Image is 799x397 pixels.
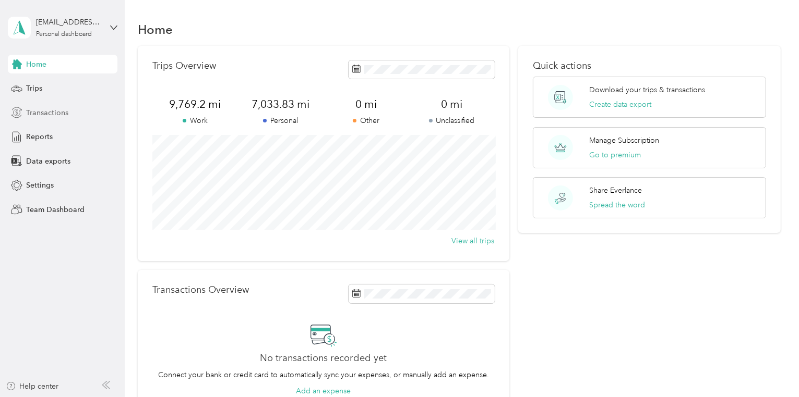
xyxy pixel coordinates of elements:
span: Home [26,59,46,70]
p: Download your trips & transactions [590,84,706,95]
h1: Home [138,24,173,35]
span: 9,769.2 mi [152,97,238,111]
button: View all trips [452,235,495,246]
span: Settings [26,180,54,191]
button: Go to premium [590,150,641,160]
p: Personal [238,115,324,126]
button: Help center [6,381,59,392]
p: Other [324,115,409,126]
p: Quick actions [533,60,766,71]
p: Work [152,115,238,126]
p: Connect your bank or credit card to automatically sync your expenses, or manually add an expense. [158,369,489,380]
p: Trips Overview [152,60,216,71]
span: 7,033.83 mi [238,97,324,111]
h2: No transactions recorded yet [260,353,387,364]
button: Add an expense [296,386,351,396]
p: Transactions Overview [152,284,249,295]
button: Spread the word [590,200,646,210]
span: Data exports [26,156,70,167]
p: Manage Subscription [590,135,660,146]
div: Personal dashboard [36,31,92,38]
span: Reports [26,131,53,142]
span: 0 mi [324,97,409,111]
iframe: Everlance-gr Chat Button Frame [741,339,799,397]
button: Create data export [590,99,652,110]
p: Unclassified [409,115,495,126]
span: Trips [26,83,42,94]
span: Team Dashboard [26,204,85,215]
p: Share Everlance [590,185,642,196]
span: Transactions [26,107,68,118]
span: 0 mi [409,97,495,111]
div: [EMAIL_ADDRESS][DOMAIN_NAME] [36,17,101,28]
